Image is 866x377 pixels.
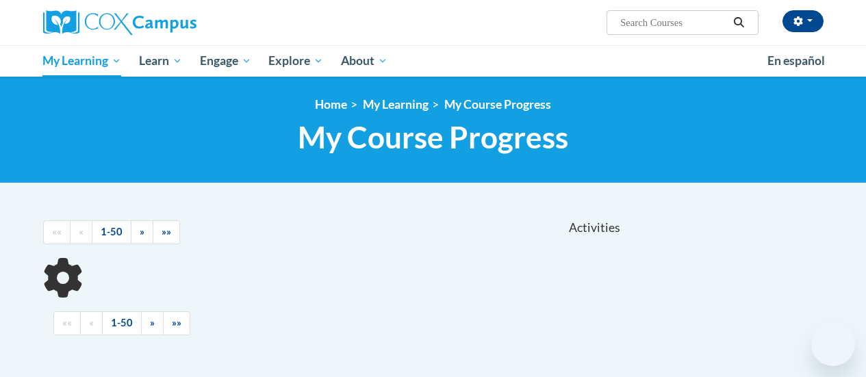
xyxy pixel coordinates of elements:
[767,53,825,68] span: En español
[43,10,290,35] a: Cox Campus
[315,97,347,112] a: Home
[130,45,191,77] a: Learn
[332,45,396,77] a: About
[569,220,620,235] span: Activities
[782,10,824,32] button: Account Settings
[131,220,153,244] a: Next
[200,53,251,69] span: Engage
[70,220,92,244] a: Previous
[363,97,429,112] a: My Learning
[150,317,155,328] span: »
[80,311,103,335] a: Previous
[43,10,196,35] img: Cox Campus
[259,45,332,77] a: Explore
[811,322,855,366] iframe: Button to launch messaging window
[92,220,131,244] a: 1-50
[102,311,142,335] a: 1-50
[759,47,834,75] a: En español
[163,311,190,335] a: End
[141,311,164,335] a: Next
[162,226,171,237] span: »»
[619,14,728,31] input: Search Courses
[33,45,834,77] div: Main menu
[89,317,94,328] span: «
[191,45,260,77] a: Engage
[153,220,180,244] a: End
[42,53,121,69] span: My Learning
[52,226,62,237] span: ««
[341,53,387,69] span: About
[298,119,568,155] span: My Course Progress
[268,53,323,69] span: Explore
[79,226,84,237] span: «
[140,226,144,237] span: »
[62,317,72,328] span: ««
[43,220,71,244] a: Begining
[34,45,131,77] a: My Learning
[172,317,181,328] span: »»
[444,97,551,112] a: My Course Progress
[139,53,182,69] span: Learn
[728,14,749,31] button: Search
[53,311,81,335] a: Begining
